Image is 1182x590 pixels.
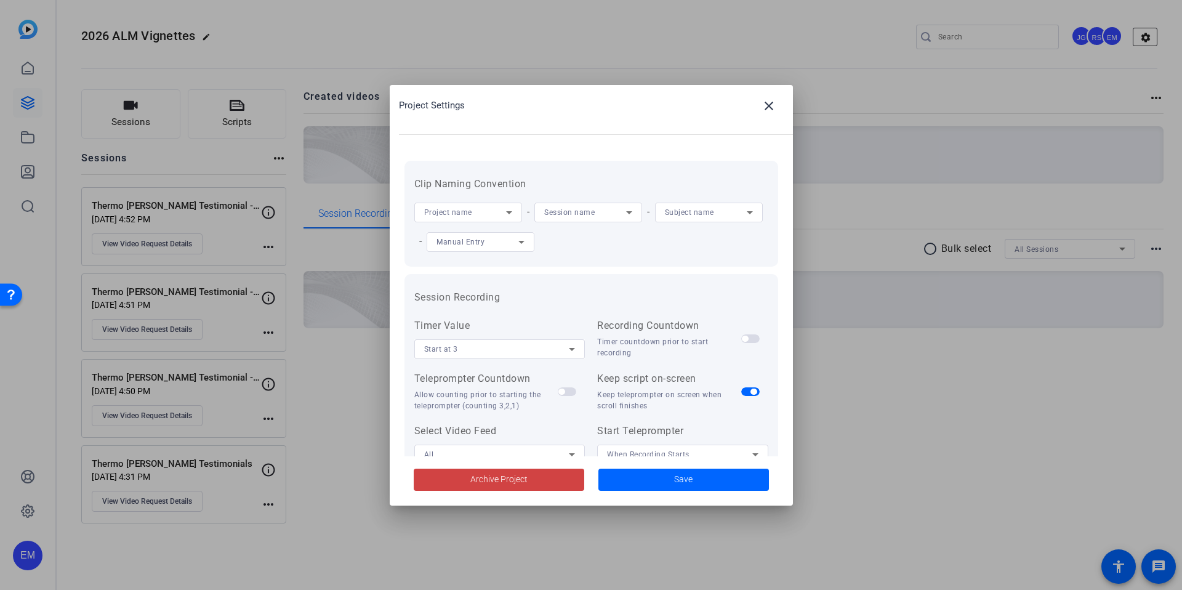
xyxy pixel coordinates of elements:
span: Archive Project [470,473,528,486]
h3: Clip Naming Convention [414,177,768,192]
div: Keep script on-screen [597,371,741,386]
span: Project name [424,208,472,217]
div: Start Teleprompter [597,424,768,438]
div: Select Video Feed [414,424,585,438]
mat-icon: close [762,99,776,113]
div: Project Settings [399,91,793,121]
button: Archive Project [414,469,584,491]
div: Keep teleprompter on screen when scroll finishes [597,389,741,411]
span: - [414,235,427,247]
span: Start at 3 [424,345,458,354]
span: Subject name [665,208,714,217]
span: All [424,450,434,459]
h3: Session Recording [414,290,768,305]
span: Save [674,473,693,486]
span: Session name [544,208,595,217]
span: When Recording Starts [607,450,689,459]
div: Teleprompter Countdown [414,371,558,386]
div: Timer countdown prior to start recording [597,336,741,358]
span: - [642,206,655,217]
div: Allow counting prior to starting the teleprompter (counting 3,2,1) [414,389,558,411]
button: Save [598,469,769,491]
div: Recording Countdown [597,318,741,333]
span: Manual Entry [436,238,484,246]
span: - [522,206,535,217]
div: Timer Value [414,318,585,333]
